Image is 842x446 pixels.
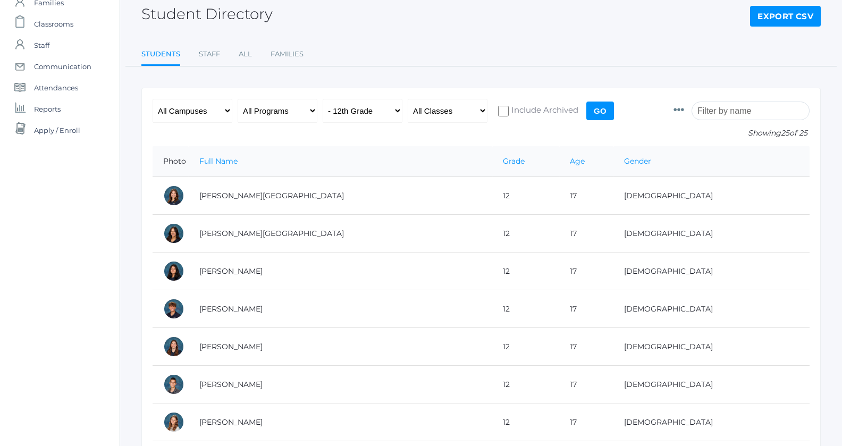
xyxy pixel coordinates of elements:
div: Charlotte Abdulla [163,185,184,206]
span: Communication [34,56,91,77]
span: Include Archived [509,104,578,117]
span: Classrooms [34,13,73,35]
div: Lillian Bannon [163,336,184,357]
input: Filter by name [692,102,810,120]
td: 17 [559,215,613,253]
td: 17 [559,403,613,441]
a: Families [271,44,304,65]
td: 12 [492,366,560,403]
span: Apply / Enroll [34,120,80,141]
td: 12 [492,215,560,253]
td: [DEMOGRAPHIC_DATA] [613,366,810,403]
p: Showing of 25 [673,128,810,139]
td: 12 [492,290,560,328]
td: [PERSON_NAME] [189,366,492,403]
td: [DEMOGRAPHIC_DATA] [613,328,810,366]
span: Attendances [34,77,78,98]
td: [DEMOGRAPHIC_DATA] [613,253,810,290]
td: 17 [559,253,613,290]
td: [PERSON_NAME] [189,328,492,366]
td: 17 [559,177,613,215]
td: [DEMOGRAPHIC_DATA] [613,215,810,253]
td: 12 [492,253,560,290]
a: Age [570,156,585,166]
input: Include Archived [498,106,509,116]
div: Yaelle Boucher [163,411,184,433]
td: [DEMOGRAPHIC_DATA] [613,290,810,328]
div: Isabella Arteaga [163,260,184,282]
a: Gender [624,156,651,166]
a: Full Name [199,156,238,166]
td: [PERSON_NAME] [189,403,492,441]
td: 17 [559,366,613,403]
h2: Student Directory [141,6,273,22]
td: [PERSON_NAME][GEOGRAPHIC_DATA] [189,177,492,215]
td: [PERSON_NAME][GEOGRAPHIC_DATA] [189,215,492,253]
td: 12 [492,177,560,215]
td: [DEMOGRAPHIC_DATA] [613,403,810,441]
input: Go [586,102,614,120]
div: Theodore Benson [163,374,184,395]
a: All [239,44,252,65]
td: 12 [492,403,560,441]
span: Staff [34,35,49,56]
span: 25 [781,128,789,138]
a: Students [141,44,180,66]
td: 12 [492,328,560,366]
span: Reports [34,98,61,120]
td: 17 [559,328,613,366]
td: [DEMOGRAPHIC_DATA] [613,177,810,215]
div: Solomon Balli [163,298,184,319]
div: Victoria Arellano [163,223,184,244]
a: Export CSV [750,6,821,27]
td: 17 [559,290,613,328]
td: [PERSON_NAME] [189,253,492,290]
td: [PERSON_NAME] [189,290,492,328]
th: Photo [153,146,189,177]
a: Staff [199,44,220,65]
a: Grade [503,156,525,166]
